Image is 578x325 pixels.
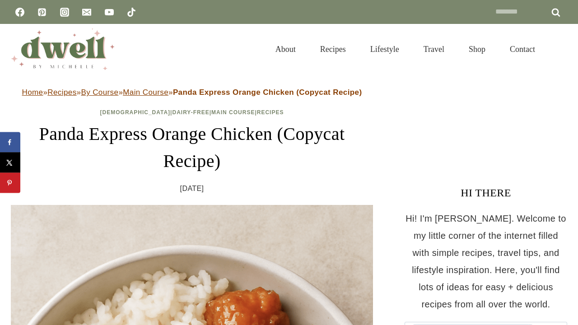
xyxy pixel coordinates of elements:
h3: HI THERE [405,185,567,201]
h1: Panda Express Orange Chicken (Copycat Recipe) [11,121,373,175]
a: Instagram [56,3,74,21]
a: Email [78,3,96,21]
a: By Course [81,88,118,97]
time: [DATE] [180,182,204,195]
a: Main Course [123,88,168,97]
a: Travel [411,33,457,65]
a: Recipes [257,109,284,116]
a: Recipes [47,88,76,97]
a: Contact [498,33,547,65]
a: TikTok [122,3,140,21]
a: Recipes [308,33,358,65]
span: » » » » [22,88,362,97]
button: View Search Form [552,42,567,57]
a: Home [22,88,43,97]
a: YouTube [100,3,118,21]
a: About [263,33,308,65]
a: Dairy-Free [172,109,209,116]
a: Main Course [211,109,255,116]
span: | | | [100,109,284,116]
a: Pinterest [33,3,51,21]
img: DWELL by michelle [11,28,115,70]
strong: Panda Express Orange Chicken (Copycat Recipe) [173,88,362,97]
a: Facebook [11,3,29,21]
nav: Primary Navigation [263,33,547,65]
p: Hi! I'm [PERSON_NAME]. Welcome to my little corner of the internet filled with simple recipes, tr... [405,210,567,313]
a: Lifestyle [358,33,411,65]
a: Shop [457,33,498,65]
a: [DEMOGRAPHIC_DATA] [100,109,171,116]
